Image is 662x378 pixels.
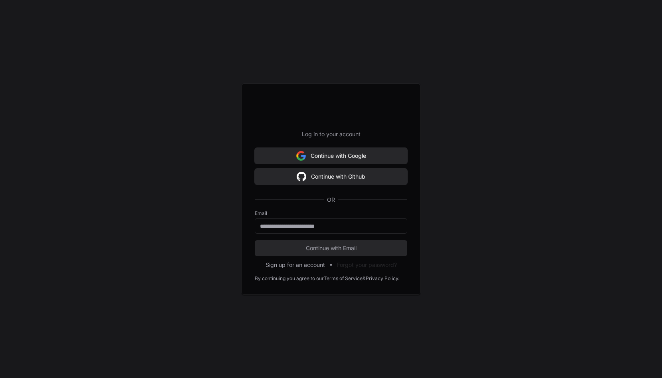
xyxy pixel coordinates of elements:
a: Privacy Policy. [366,275,399,282]
label: Email [255,210,407,217]
p: Log in to your account [255,130,407,138]
button: Continue with Google [255,148,407,164]
button: Continue with Github [255,169,407,185]
div: & [363,275,366,282]
img: Sign in with google [296,148,306,164]
span: Continue with Email [255,244,407,252]
div: By continuing you agree to our [255,275,324,282]
span: OR [324,196,338,204]
button: Forgot your password? [337,261,397,269]
button: Sign up for an account [266,261,325,269]
a: Terms of Service [324,275,363,282]
button: Continue with Email [255,240,407,256]
img: Sign in with google [297,169,306,185]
